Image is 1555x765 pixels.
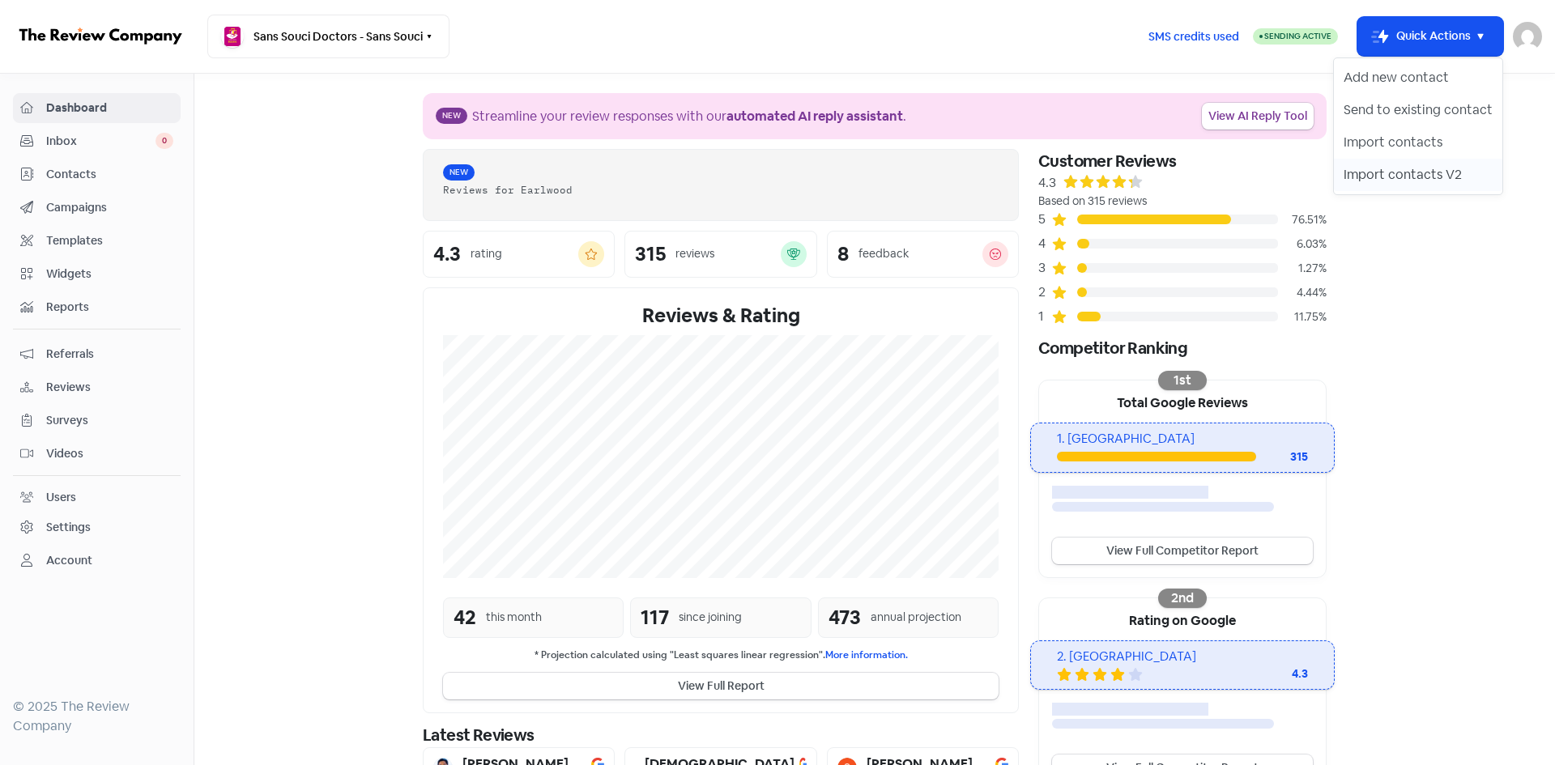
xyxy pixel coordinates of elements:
div: Streamline your review responses with our . [472,107,906,126]
div: 117 [641,603,669,632]
a: Surveys [13,406,181,436]
a: Contacts [13,159,181,189]
div: 6.03% [1278,236,1327,253]
div: 1 [1038,307,1051,326]
span: Widgets [46,266,173,283]
div: Total Google Reviews [1039,380,1326,423]
div: © 2025 The Review Company [13,697,181,736]
div: 4.3 [1038,173,1056,193]
button: Import contacts V2 [1334,159,1502,191]
a: Referrals [13,339,181,369]
a: Widgets [13,259,181,289]
span: 0 [155,133,173,149]
span: Videos [46,445,173,462]
button: Send to existing contact [1334,94,1502,126]
div: this month [486,609,542,626]
div: Competitor Ranking [1038,336,1327,360]
span: Reviews [46,379,173,396]
a: More information. [825,648,908,661]
div: 315 [635,244,666,264]
div: Settings [46,519,91,536]
div: Based on 315 reviews [1038,193,1327,210]
span: Dashboard [46,100,173,117]
div: 4.44% [1278,284,1327,301]
span: Sending Active [1264,31,1331,41]
div: 8 [837,244,849,264]
a: 8feedback [827,231,1019,278]
div: Account [46,552,92,569]
a: Reviews [13,372,181,402]
a: Reports [13,292,181,322]
a: Sending Active [1253,27,1338,46]
div: Customer Reviews [1038,149,1327,173]
span: Inbox [46,133,155,150]
a: View Full Competitor Report [1052,538,1313,564]
span: Campaigns [46,199,173,216]
a: 315reviews [624,231,816,278]
div: 11.75% [1278,308,1327,325]
a: Account [13,546,181,576]
button: Add new contact [1334,62,1502,94]
div: since joining [679,609,742,626]
a: SMS credits used [1135,27,1253,44]
button: Sans Souci Doctors - Sans Souci [207,15,449,58]
div: 3 [1038,258,1051,278]
div: 42 [454,603,476,632]
a: Templates [13,226,181,256]
span: Referrals [46,346,173,363]
div: 4.3 [1243,665,1308,682]
div: reviews [675,245,714,262]
span: New [443,164,475,181]
div: 315 [1256,448,1308,465]
button: Quick Actions [1357,17,1503,56]
small: * Projection calculated using "Least squares linear regression". [443,648,999,663]
div: 1st [1158,371,1207,390]
a: Dashboard [13,93,181,123]
span: Surveys [46,412,173,429]
div: Rating on Google [1039,598,1326,640]
div: 5 [1038,210,1051,229]
a: Campaigns [13,193,181,223]
div: 473 [829,603,861,632]
div: Users [46,489,76,506]
a: Inbox 0 [13,126,181,156]
img: User [1513,22,1542,51]
a: View AI Reply Tool [1202,103,1314,130]
div: 2 [1038,283,1051,302]
span: SMS credits used [1148,28,1239,45]
a: Settings [13,512,181,542]
div: annual projection [871,609,961,626]
a: Videos [13,439,181,469]
b: automated AI reply assistant [726,108,903,125]
span: Templates [46,232,173,249]
div: 1.27% [1278,260,1327,277]
div: 4.3 [433,244,461,264]
span: Contacts [46,166,173,183]
div: Reviews for Earlwood [443,182,999,198]
div: feedback [858,245,909,262]
div: 2nd [1158,589,1207,608]
div: rating [471,245,502,262]
div: 76.51% [1278,211,1327,228]
div: Latest Reviews [423,723,1019,747]
button: View Full Report [443,673,999,699]
button: Import contacts [1334,126,1502,159]
span: Reports [46,299,173,316]
span: New [436,108,467,124]
div: 4 [1038,234,1051,253]
a: Users [13,482,181,512]
div: 2. [GEOGRAPHIC_DATA] [1057,648,1307,666]
div: 1. [GEOGRAPHIC_DATA] [1057,430,1307,448]
a: 4.3rating [423,231,615,278]
div: Reviews & Rating [443,301,999,330]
